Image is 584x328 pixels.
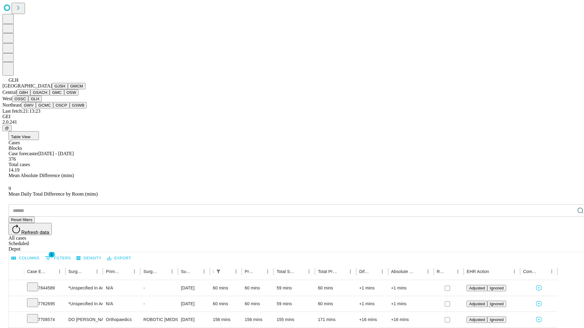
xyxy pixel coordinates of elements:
[2,119,582,125] div: 2.0.241
[2,108,40,114] span: Last fetch: 21:13:23
[9,186,11,191] span: 9
[490,286,503,290] span: Ignored
[68,269,84,274] div: Surgeon Name
[2,114,582,119] div: GEI
[415,267,424,276] button: Sort
[50,89,64,96] button: GMC
[143,280,175,296] div: -
[467,269,489,274] div: EHR Action
[445,267,454,276] button: Sort
[106,254,133,263] button: Export
[38,151,74,156] span: [DATE] - [DATE]
[181,312,207,327] div: [DATE]
[263,267,272,276] button: Menu
[338,267,346,276] button: Sort
[36,102,53,108] button: GCMC
[68,83,85,89] button: GMCM
[9,167,19,173] span: 14.19
[467,316,487,323] button: Adjusted
[213,312,239,327] div: 156 mins
[213,280,239,296] div: 60 mins
[106,269,121,274] div: Primary Service
[232,267,240,276] button: Menu
[2,83,52,88] span: [GEOGRAPHIC_DATA]
[490,267,498,276] button: Sort
[21,102,36,108] button: GWV
[391,296,431,312] div: +1 mins
[9,223,52,235] button: Refresh data
[12,96,29,102] button: OSSC
[143,296,175,312] div: -
[469,317,485,322] span: Adjusted
[276,312,312,327] div: 155 mins
[10,254,41,263] button: Select columns
[17,89,30,96] button: GBH
[181,269,191,274] div: Surgery Date
[200,267,208,276] button: Menu
[27,269,46,274] div: Case Epic Id
[539,267,547,276] button: Sort
[9,191,98,196] span: Mean Daily Total Difference by Room (mins)
[490,302,503,306] span: Ignored
[9,131,39,140] button: Table View
[122,267,130,276] button: Sort
[159,267,168,276] button: Sort
[255,267,263,276] button: Sort
[181,280,207,296] div: [DATE]
[490,317,503,322] span: Ignored
[245,312,271,327] div: 156 mins
[391,312,431,327] div: +16 mins
[9,77,19,83] span: GLH
[454,267,462,276] button: Menu
[359,296,385,312] div: +1 mins
[424,267,432,276] button: Menu
[214,267,223,276] button: Show filters
[106,280,137,296] div: N/A
[9,217,35,223] button: Reset filters
[296,267,305,276] button: Sort
[27,296,62,312] div: 7762695
[12,283,21,294] button: Expand
[21,230,49,235] span: Refresh data
[276,269,296,274] div: Total Scheduled Duration
[68,280,100,296] div: *Unspecified In And Out Surgery Glh
[55,267,64,276] button: Menu
[276,296,312,312] div: 59 mins
[27,312,62,327] div: 7708574
[68,312,100,327] div: DO [PERSON_NAME] [PERSON_NAME]
[487,316,506,323] button: Ignored
[52,83,68,89] button: GJSH
[469,302,485,306] span: Adjusted
[378,267,387,276] button: Menu
[27,280,62,296] div: 7844589
[168,267,176,276] button: Menu
[43,253,72,263] button: Show filters
[214,267,223,276] div: 1 active filter
[143,269,158,274] div: Surgery Name
[346,267,355,276] button: Menu
[2,125,12,131] button: @
[359,312,385,327] div: +16 mins
[437,269,445,274] div: Resolved in EHR
[467,285,487,291] button: Adjusted
[305,267,313,276] button: Menu
[143,312,175,327] div: ROBOTIC [MEDICAL_DATA] KNEE TOTAL
[11,217,32,222] span: Reset filters
[370,267,378,276] button: Sort
[245,269,255,274] div: Predicted In Room Duration
[106,296,137,312] div: N/A
[318,296,353,312] div: 60 mins
[12,299,21,309] button: Expand
[318,280,353,296] div: 60 mins
[318,269,337,274] div: Total Predicted Duration
[68,296,100,312] div: *Unspecified In And Out Surgery Glh
[9,173,74,178] span: Mean Absolute Difference (mins)
[245,280,271,296] div: 60 mins
[9,156,16,162] span: 376
[523,269,538,274] div: Comments
[510,267,519,276] button: Menu
[9,162,30,167] span: Total cases
[47,267,55,276] button: Sort
[469,286,485,290] span: Adjusted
